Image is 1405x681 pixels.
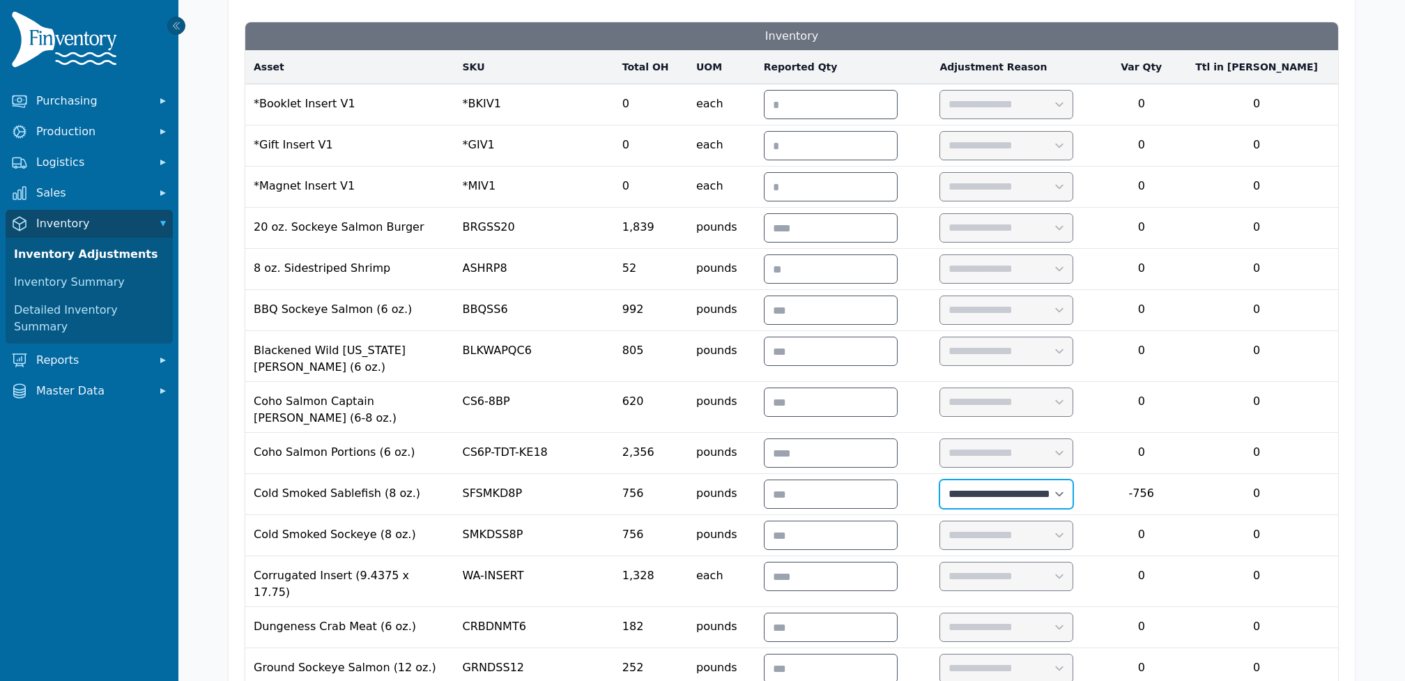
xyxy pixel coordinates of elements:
[614,433,688,474] td: 2,356
[1175,515,1338,556] td: 0
[454,474,614,515] td: SFSMKD8P
[1175,607,1338,648] td: 0
[36,185,148,201] span: Sales
[245,382,454,433] td: Coho Salmon Captain [PERSON_NAME] (6-8 oz.)
[8,240,170,268] a: Inventory Adjustments
[245,474,454,515] td: Cold Smoked Sablefish (8 oz.)
[1107,50,1175,84] th: Var Qty
[1175,50,1338,84] th: Ttl in [PERSON_NAME]
[614,167,688,208] td: 0
[614,125,688,167] td: 0
[454,249,614,290] td: ASHRP8
[8,268,170,296] a: Inventory Summary
[245,290,454,331] td: BBQ Sockeye Salmon (6 oz.)
[1107,474,1175,515] td: -756
[245,607,454,648] td: Dungeness Crab Meat (6 oz.)
[614,84,688,125] td: 0
[6,377,173,405] button: Master Data
[454,433,614,474] td: CS6P-TDT-KE18
[454,331,614,382] td: BLKWAPQC6
[1107,249,1175,290] td: 0
[245,515,454,556] td: Cold Smoked Sockeye (8 oz.)
[1107,433,1175,474] td: 0
[614,290,688,331] td: 992
[1107,382,1175,433] td: 0
[36,352,148,369] span: Reports
[6,118,173,146] button: Production
[688,290,755,331] td: pounds
[1107,208,1175,249] td: 0
[688,125,755,167] td: each
[245,125,454,167] td: *Gift Insert V1
[614,474,688,515] td: 756
[688,50,755,84] th: UOM
[6,179,173,207] button: Sales
[463,60,606,74] a: SKU
[688,331,755,382] td: pounds
[454,607,614,648] td: CRBDNMT6
[614,50,688,84] th: Total OH
[1175,331,1338,382] td: 0
[688,515,755,556] td: pounds
[36,383,148,399] span: Master Data
[6,210,173,238] button: Inventory
[454,382,614,433] td: CS6-8BP
[1107,84,1175,125] td: 0
[614,515,688,556] td: 756
[1175,167,1338,208] td: 0
[1175,125,1338,167] td: 0
[688,474,755,515] td: pounds
[614,382,688,433] td: 620
[1175,556,1338,607] td: 0
[1107,167,1175,208] td: 0
[614,607,688,648] td: 182
[454,208,614,249] td: BRGSS20
[1175,290,1338,331] td: 0
[454,290,614,331] td: BBQSS6
[1175,249,1338,290] td: 0
[688,382,755,433] td: pounds
[245,433,454,474] td: Coho Salmon Portions (6 oz.)
[245,331,454,382] td: Blackened Wild [US_STATE] [PERSON_NAME] (6 oz.)
[688,249,755,290] td: pounds
[1107,125,1175,167] td: 0
[6,87,173,115] button: Purchasing
[1107,290,1175,331] td: 0
[245,249,454,290] td: 8 oz. Sidestriped Shrimp
[36,93,148,109] span: Purchasing
[11,11,123,73] img: Finventory
[1107,556,1175,607] td: 0
[614,249,688,290] td: 52
[245,167,454,208] td: *Magnet Insert V1
[245,22,1338,50] h3: Inventory
[454,556,614,607] td: WA-INSERT
[36,215,148,232] span: Inventory
[688,167,755,208] td: each
[454,84,614,125] td: *BKIV1
[8,296,170,341] a: Detailed Inventory Summary
[614,556,688,607] td: 1,328
[36,123,148,140] span: Production
[688,607,755,648] td: pounds
[614,331,688,382] td: 805
[1175,433,1338,474] td: 0
[755,50,932,84] th: Reported Qty
[6,148,173,176] button: Logistics
[688,208,755,249] td: pounds
[36,154,148,171] span: Logistics
[688,84,755,125] td: each
[1107,607,1175,648] td: 0
[1107,331,1175,382] td: 0
[254,60,446,74] a: Asset
[454,167,614,208] td: *MIV1
[1175,474,1338,515] td: 0
[688,433,755,474] td: pounds
[454,125,614,167] td: *GIV1
[1107,515,1175,556] td: 0
[1175,382,1338,433] td: 0
[688,556,755,607] td: each
[931,50,1107,84] th: Adjustment Reason
[245,556,454,607] td: Corrugated Insert (9.4375 x 17.75)
[614,208,688,249] td: 1,839
[1175,208,1338,249] td: 0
